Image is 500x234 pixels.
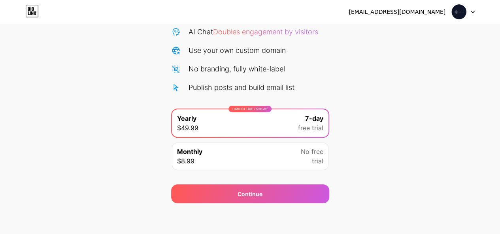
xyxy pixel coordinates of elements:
span: Yearly [177,114,196,123]
span: $49.99 [177,123,198,133]
span: trial [312,156,323,166]
span: No free [301,147,323,156]
div: AI Chat [189,26,318,37]
span: Doubles engagement by visitors [213,28,318,36]
div: Use your own custom domain [189,45,286,56]
div: [EMAIL_ADDRESS][DOMAIN_NAME] [349,8,445,16]
span: Continue [238,190,262,198]
span: $8.99 [177,156,194,166]
span: 7-day [305,114,323,123]
div: Publish posts and build email list [189,82,294,93]
span: Monthly [177,147,202,156]
div: LIMITED TIME : 50% off [228,106,272,112]
span: free trial [298,123,323,133]
div: No branding, fully white-label [189,64,285,74]
img: Social Web [451,4,466,19]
